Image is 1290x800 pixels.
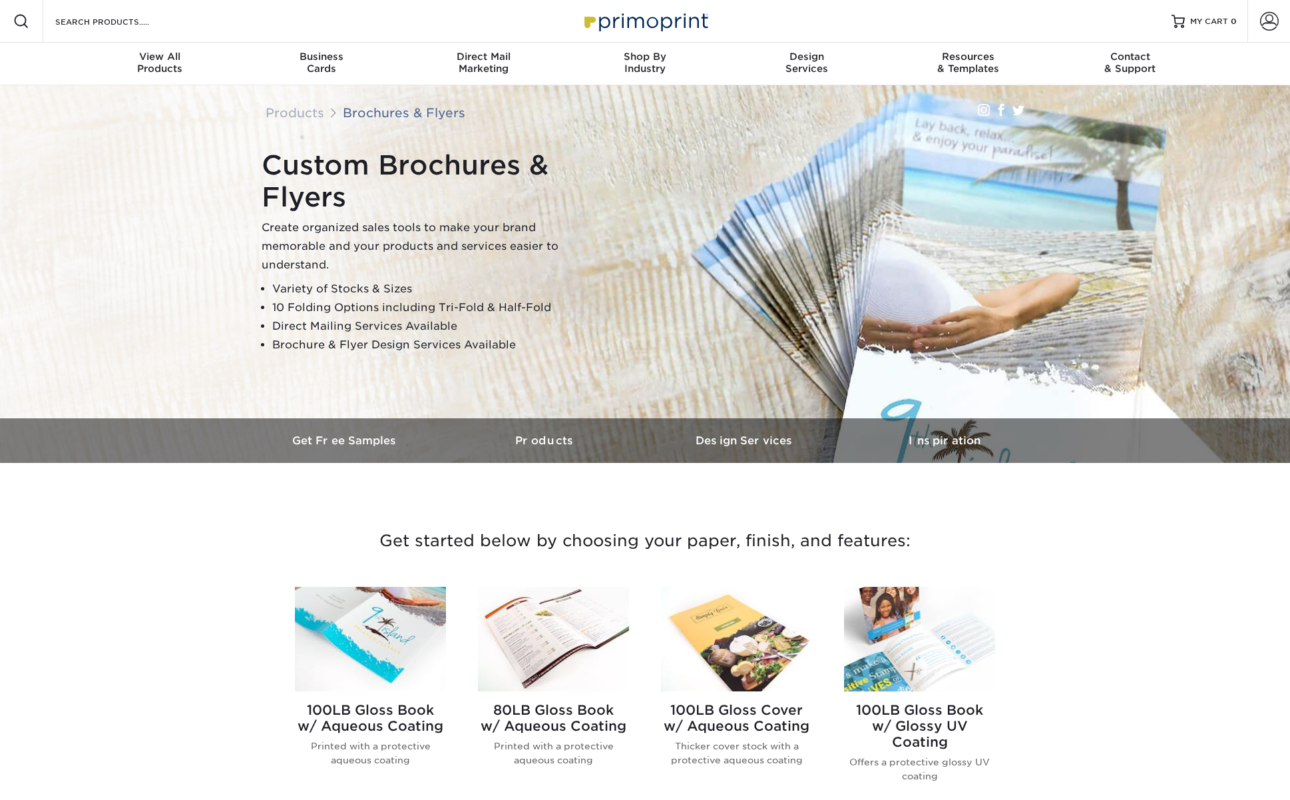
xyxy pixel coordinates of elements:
[1190,16,1228,27] span: MY CART
[845,434,1044,447] h3: Inspiration
[1049,43,1211,85] a: Contact& Support
[79,43,241,85] a: View AllProducts
[272,336,594,354] li: Brochure & Flyer Design Services Available
[661,739,812,767] p: Thicker cover stock with a protective aqueous coating
[844,755,995,783] p: Offers a protective glossy UV coating
[343,105,465,120] a: Brochures & Flyers
[295,587,446,691] img: 100LB Gloss Book<br/>w/ Aqueous Coating Brochures & Flyers
[645,418,845,463] a: Design Services
[262,218,594,274] p: Create organized sales tools to make your brand memorable and your products and services easier t...
[661,587,812,691] img: 100LB Gloss Cover<br/>w/ Aqueous Coating Brochures & Flyers
[478,587,629,691] img: 80LB Gloss Book<br/>w/ Aqueous Coating Brochures & Flyers
[578,7,712,35] img: Primoprint
[887,51,1049,63] span: Resources
[403,51,564,75] div: Marketing
[726,51,887,75] div: Services
[272,280,594,298] li: Variety of Stocks & Sizes
[564,51,726,63] span: Shop By
[726,43,887,85] a: DesignServices
[79,51,241,75] div: Products
[241,51,403,63] span: Business
[272,317,594,336] li: Direct Mailing Services Available
[262,149,594,213] h1: Custom Brochures & Flyers
[54,13,184,29] input: SEARCH PRODUCTS.....
[844,702,995,750] h2: 100LB Gloss Book w/ Glossy UV Coating
[661,702,812,734] h2: 100LB Gloss Cover w/ Aqueous Coating
[564,43,726,85] a: Shop ByIndustry
[266,105,324,120] a: Products
[564,51,726,75] div: Industry
[246,418,445,463] a: Get Free Samples
[478,739,629,767] p: Printed with a protective aqueous coating
[887,43,1049,85] a: Resources& Templates
[241,51,403,75] div: Cards
[478,702,629,734] h2: 80LB Gloss Book w/ Aqueous Coating
[246,434,445,447] h3: Get Free Samples
[272,298,594,317] li: 10 Folding Options including Tri-Fold & Half-Fold
[403,43,564,85] a: Direct MailMarketing
[445,418,645,463] a: Products
[1231,17,1237,26] span: 0
[1049,51,1211,63] span: Contact
[256,511,1034,571] h3: Get started below by choosing your paper, finish, and features:
[403,51,564,63] span: Direct Mail
[241,43,403,85] a: BusinessCards
[845,418,1044,463] a: Inspiration
[1049,51,1211,75] div: & Support
[445,434,645,447] h3: Products
[887,51,1049,75] div: & Templates
[726,51,887,63] span: Design
[645,434,845,447] h3: Design Services
[844,587,995,691] img: 100LB Gloss Book<br/>w/ Glossy UV Coating Brochures & Flyers
[295,739,446,767] p: Printed with a protective aqueous coating
[79,51,241,63] span: View All
[295,702,446,734] h2: 100LB Gloss Book w/ Aqueous Coating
